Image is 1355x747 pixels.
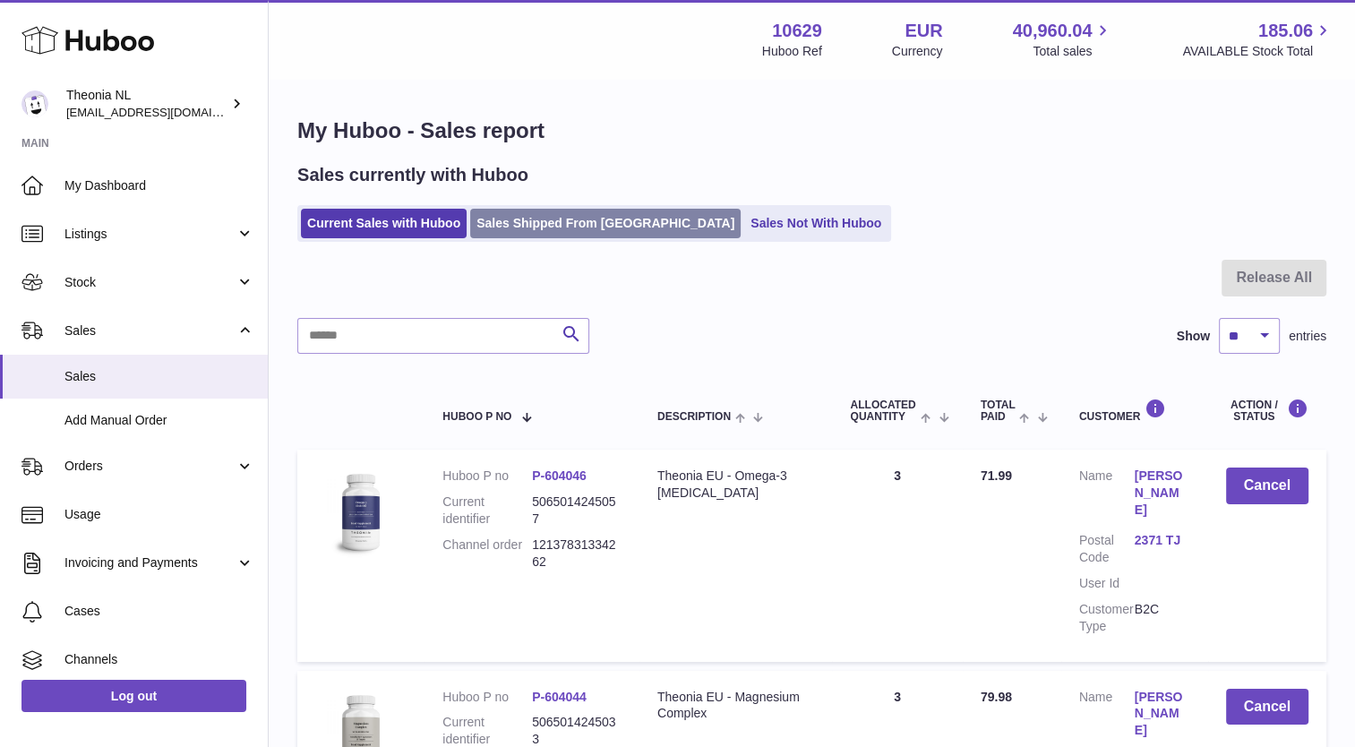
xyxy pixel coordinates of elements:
[532,690,587,704] a: P-604044
[1177,328,1210,345] label: Show
[1079,601,1135,635] dt: Customer Type
[1135,532,1190,549] a: 2371 TJ
[772,19,822,43] strong: 10629
[66,87,227,121] div: Theonia NL
[1135,468,1190,519] a: [PERSON_NAME]
[744,209,888,238] a: Sales Not With Huboo
[892,43,943,60] div: Currency
[1226,468,1309,504] button: Cancel
[21,680,246,712] a: Log out
[1012,19,1092,43] span: 40,960.04
[1135,601,1190,635] dd: B2C
[64,458,236,475] span: Orders
[532,494,622,528] dd: 5065014245057
[315,468,405,557] img: 106291725893086.jpg
[1182,19,1334,60] a: 185.06 AVAILABLE Stock Total
[532,468,587,483] a: P-604046
[470,209,741,238] a: Sales Shipped From [GEOGRAPHIC_DATA]
[1258,19,1313,43] span: 185.06
[297,116,1326,145] h1: My Huboo - Sales report
[66,105,263,119] span: [EMAIL_ADDRESS][DOMAIN_NAME]
[442,689,532,706] dt: Huboo P no
[532,537,622,571] dd: 12137831334262
[657,468,815,502] div: Theonia EU - Omega-3 [MEDICAL_DATA]
[762,43,822,60] div: Huboo Ref
[1079,532,1135,566] dt: Postal Code
[21,90,48,117] img: info@wholesomegoods.eu
[657,689,815,723] div: Theonia EU - Magnesium Complex
[981,468,1012,483] span: 71.99
[1012,19,1112,60] a: 40,960.04 Total sales
[301,209,467,238] a: Current Sales with Huboo
[1182,43,1334,60] span: AVAILABLE Stock Total
[981,690,1012,704] span: 79.98
[64,322,236,339] span: Sales
[1226,689,1309,726] button: Cancel
[442,411,511,423] span: Huboo P no
[64,603,254,620] span: Cases
[905,19,942,43] strong: EUR
[1135,689,1190,740] a: [PERSON_NAME]
[64,226,236,243] span: Listings
[832,450,962,661] td: 3
[1033,43,1112,60] span: Total sales
[981,399,1016,423] span: Total paid
[1079,575,1135,592] dt: User Id
[64,177,254,194] span: My Dashboard
[1079,399,1190,423] div: Customer
[657,411,731,423] span: Description
[64,274,236,291] span: Stock
[64,554,236,571] span: Invoicing and Payments
[1226,399,1309,423] div: Action / Status
[297,163,528,187] h2: Sales currently with Huboo
[64,506,254,523] span: Usage
[442,468,532,485] dt: Huboo P no
[64,651,254,668] span: Channels
[442,537,532,571] dt: Channel order
[1289,328,1326,345] span: entries
[1079,689,1135,744] dt: Name
[1079,468,1135,523] dt: Name
[850,399,916,423] span: ALLOCATED Quantity
[64,412,254,429] span: Add Manual Order
[442,494,532,528] dt: Current identifier
[64,368,254,385] span: Sales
